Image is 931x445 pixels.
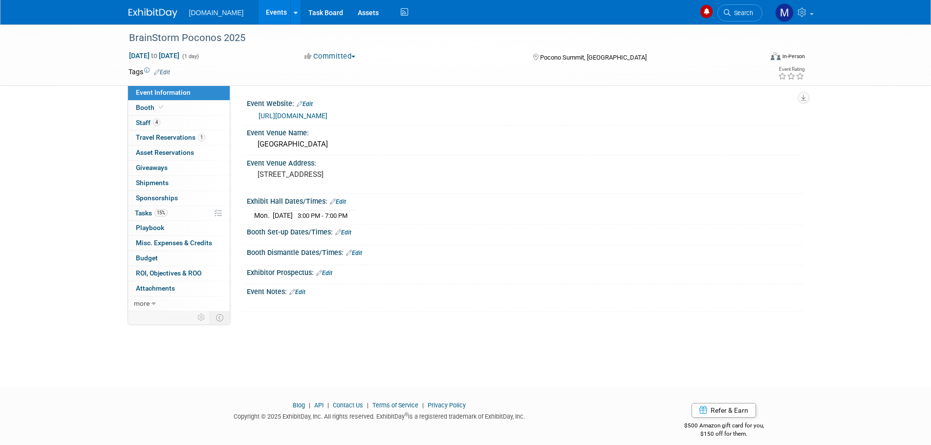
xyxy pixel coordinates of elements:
a: Privacy Policy [428,402,466,409]
a: Shipments [128,176,230,191]
span: Sponsorships [136,194,178,202]
span: Misc. Expenses & Credits [136,239,212,247]
a: Terms of Service [372,402,418,409]
span: | [420,402,426,409]
a: Edit [297,101,313,107]
a: Sponsorships [128,191,230,206]
i: Booth reservation complete [159,105,164,110]
img: ExhibitDay [129,8,177,18]
div: In-Person [782,53,805,60]
span: | [325,402,331,409]
span: Search [731,9,753,17]
span: Tasks [135,209,168,217]
a: ROI, Objectives & ROO [128,266,230,281]
div: Event Rating [778,67,804,72]
img: Mark Menzella [775,3,794,22]
a: Edit [289,289,305,296]
a: Event Information [128,85,230,100]
a: Giveaways [128,161,230,175]
a: Staff4 [128,116,230,130]
div: Copyright © 2025 ExhibitDay, Inc. All rights reserved. ExhibitDay is a registered trademark of Ex... [129,410,631,421]
span: Giveaways [136,164,168,171]
span: Event Information [136,88,191,96]
div: Event Format [705,51,805,65]
a: Playbook [128,221,230,235]
a: Edit [335,229,351,236]
span: | [306,402,313,409]
sup: ® [405,412,408,417]
span: Booth [136,104,166,111]
div: Booth Set-up Dates/Times: [247,225,803,237]
div: BrainStorm Poconos 2025 [126,29,748,47]
td: [DATE] [273,211,293,221]
span: to [150,52,159,60]
a: API [314,402,324,409]
div: $150 off for them. [645,430,803,438]
pre: [STREET_ADDRESS] [258,170,468,179]
span: 15% [154,209,168,216]
span: Pocono Summit, [GEOGRAPHIC_DATA] [540,54,647,61]
a: Asset Reservations [128,146,230,160]
div: Exhibit Hall Dates/Times: [247,194,803,207]
a: Edit [154,69,170,76]
img: Format-Inperson.png [771,52,780,60]
button: Committed [301,51,359,62]
span: Asset Reservations [136,148,194,156]
span: Attachments [136,284,175,292]
div: [GEOGRAPHIC_DATA] [254,137,796,152]
a: Tasks15% [128,206,230,221]
span: 4 [153,119,160,126]
a: Edit [346,250,362,256]
a: Booth [128,101,230,115]
a: Search [717,4,762,21]
span: [DATE] [DATE] [129,51,180,60]
a: Misc. Expenses & Credits [128,236,230,251]
td: Toggle Event Tabs [210,311,230,324]
a: [URL][DOMAIN_NAME] [259,112,327,120]
a: more [128,297,230,311]
div: Exhibitor Prospectus: [247,265,803,278]
span: 1 [198,134,205,141]
span: Shipments [136,179,169,187]
span: ROI, Objectives & ROO [136,269,201,277]
td: Mon. [254,211,273,221]
span: (1 day) [181,53,199,60]
a: Edit [330,198,346,205]
div: Event Venue Name: [247,126,803,138]
a: Budget [128,251,230,266]
div: Event Venue Address: [247,156,803,168]
a: Blog [293,402,305,409]
td: Tags [129,67,170,77]
a: Attachments [128,281,230,296]
a: Contact Us [333,402,363,409]
span: [DOMAIN_NAME] [189,9,244,17]
a: Travel Reservations1 [128,130,230,145]
span: | [365,402,371,409]
span: Staff [136,119,160,127]
div: Event Website: [247,96,803,109]
span: 3:00 PM - 7:00 PM [298,212,347,219]
a: Refer & Earn [692,403,756,418]
span: Budget [136,254,158,262]
div: Event Notes: [247,284,803,297]
div: Booth Dismantle Dates/Times: [247,245,803,258]
td: Personalize Event Tab Strip [193,311,210,324]
span: more [134,299,150,307]
div: $500 Amazon gift card for you, [645,415,803,438]
span: Travel Reservations [136,133,205,141]
span: Playbook [136,224,164,232]
a: Edit [316,270,332,276]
